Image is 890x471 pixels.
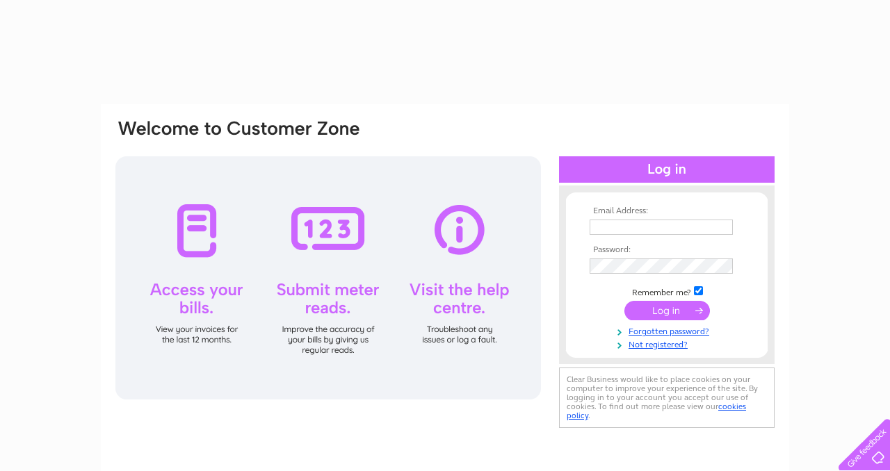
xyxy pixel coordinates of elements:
[624,301,710,320] input: Submit
[567,402,746,420] a: cookies policy
[586,206,747,216] th: Email Address:
[590,337,747,350] a: Not registered?
[590,324,747,337] a: Forgotten password?
[586,245,747,255] th: Password:
[586,284,747,298] td: Remember me?
[559,367,775,428] div: Clear Business would like to place cookies on your computer to improve your experience of the sit...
